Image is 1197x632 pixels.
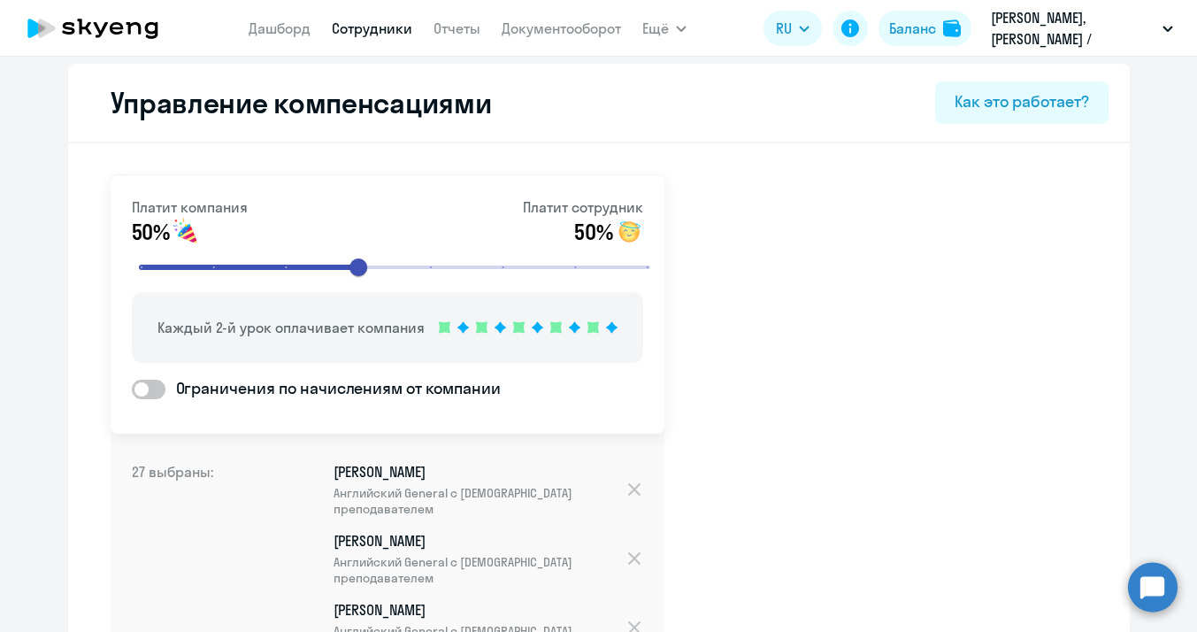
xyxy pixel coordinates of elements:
img: smile [172,218,200,246]
span: Ещё [642,18,669,39]
button: Ещё [642,11,687,46]
span: 50% [132,218,170,246]
span: Ограничения по начислениям от компании [165,377,501,400]
span: Английский General с [DEMOGRAPHIC_DATA] преподавателем [334,485,626,517]
div: Баланс [889,18,936,39]
img: smile [615,218,643,246]
div: Как это работает? [955,90,1088,113]
a: Документооборот [502,19,621,37]
img: balance [943,19,961,37]
span: Английский General с [DEMOGRAPHIC_DATA] преподавателем [334,554,626,586]
a: Отчеты [434,19,480,37]
h2: Управление компенсациями [89,85,492,120]
p: Каждый 2-й урок оплачивает компания [157,317,425,338]
span: 50% [574,218,612,246]
p: [PERSON_NAME], [PERSON_NAME] / YouHodler [991,7,1155,50]
a: Дашборд [249,19,311,37]
button: RU [763,11,822,46]
p: Платит компания [132,197,248,218]
a: Сотрудники [332,19,412,37]
button: Как это работает? [935,81,1108,124]
p: [PERSON_NAME] [334,531,626,586]
p: [PERSON_NAME] [334,462,626,517]
button: [PERSON_NAME], [PERSON_NAME] / YouHodler [982,7,1182,50]
span: RU [776,18,792,39]
button: Балансbalance [879,11,971,46]
p: Платит сотрудник [523,197,643,218]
